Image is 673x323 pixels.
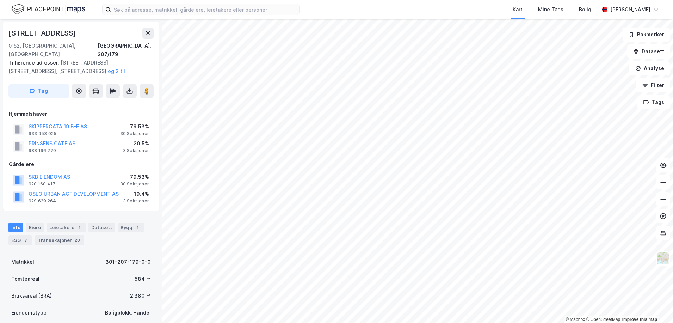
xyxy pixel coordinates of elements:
[636,78,670,92] button: Filter
[610,5,650,14] div: [PERSON_NAME]
[8,59,148,75] div: [STREET_ADDRESS], [STREET_ADDRESS], [STREET_ADDRESS]
[98,42,154,59] div: [GEOGRAPHIC_DATA], 207/179
[123,198,149,204] div: 3 Seksjoner
[8,60,61,66] span: Tilhørende adresser:
[586,317,620,322] a: OpenStreetMap
[120,181,149,187] div: 30 Seksjoner
[638,289,673,323] iframe: Chat Widget
[26,223,44,232] div: Eiere
[123,139,149,148] div: 20.5%
[135,275,151,283] div: 584 ㎡
[11,275,39,283] div: Tomteareal
[9,110,153,118] div: Hjemmelshaver
[11,292,52,300] div: Bruksareal (BRA)
[656,252,670,265] img: Z
[134,224,141,231] div: 1
[8,235,32,245] div: ESG
[8,84,69,98] button: Tag
[73,237,81,244] div: 20
[88,223,115,232] div: Datasett
[8,223,23,232] div: Info
[8,28,78,39] div: [STREET_ADDRESS]
[47,223,86,232] div: Leietakere
[566,317,585,322] a: Mapbox
[29,181,55,187] div: 920 160 417
[120,131,149,136] div: 30 Seksjoner
[123,148,149,153] div: 3 Seksjoner
[538,5,563,14] div: Mine Tags
[622,317,657,322] a: Improve this map
[123,190,149,198] div: 19.4%
[29,148,56,153] div: 988 196 770
[513,5,523,14] div: Kart
[11,258,34,266] div: Matrikkel
[35,235,84,245] div: Transaksjoner
[579,5,591,14] div: Bolig
[623,28,670,42] button: Bokmerker
[105,258,151,266] div: 301-207-179-0-0
[111,4,299,15] input: Søk på adresse, matrikkel, gårdeiere, leietakere eller personer
[120,173,149,181] div: 79.53%
[130,292,151,300] div: 2 380 ㎡
[29,131,56,136] div: 933 953 025
[9,160,153,169] div: Gårdeiere
[629,61,670,75] button: Analyse
[627,44,670,59] button: Datasett
[76,224,83,231] div: 1
[8,42,98,59] div: 0152, [GEOGRAPHIC_DATA], [GEOGRAPHIC_DATA]
[105,309,151,317] div: Boligblokk, Handel
[118,223,144,232] div: Bygg
[120,122,149,131] div: 79.53%
[11,309,47,317] div: Eiendomstype
[29,198,56,204] div: 929 629 264
[22,237,29,244] div: 7
[637,95,670,109] button: Tags
[11,3,85,16] img: logo.f888ab2527a4732fd821a326f86c7f29.svg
